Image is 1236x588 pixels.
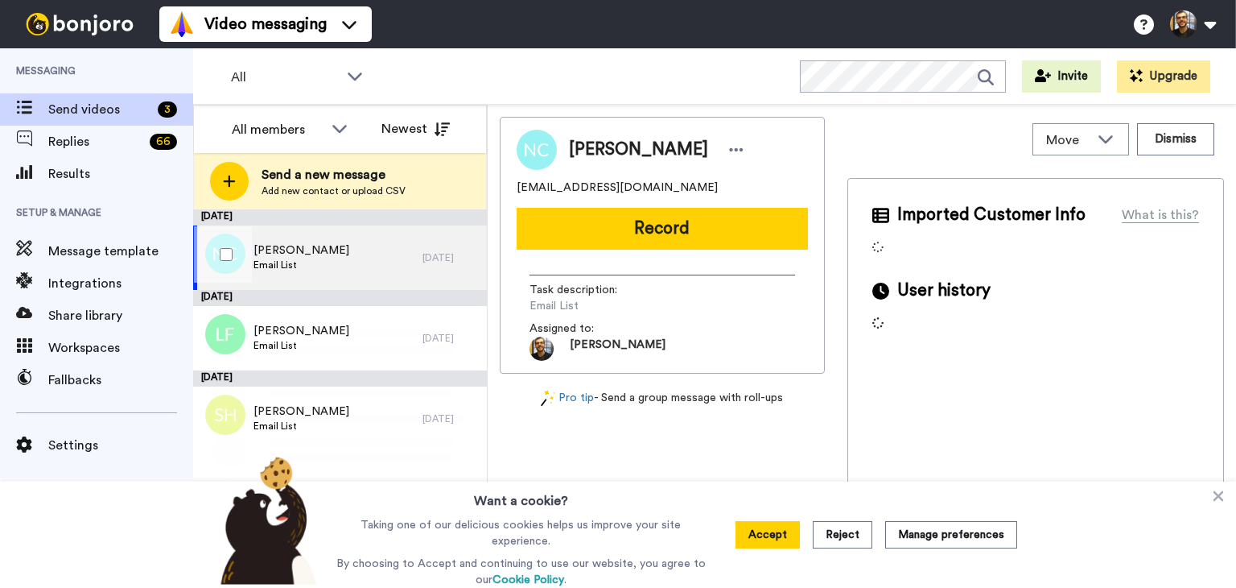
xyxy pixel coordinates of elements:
span: Settings [48,436,193,455]
span: [PERSON_NAME] [569,138,708,162]
span: All [231,68,339,87]
span: Replies [48,132,143,151]
button: Reject [813,521,872,549]
span: Share library [48,306,193,325]
span: Add new contact or upload CSV [262,184,406,197]
span: Assigned to: [529,321,642,337]
div: [DATE] [422,251,479,264]
span: Send a new message [262,165,406,184]
div: [DATE] [422,412,479,425]
img: 7a2fa43e-a229-4c2f-b5fe-b18c6b41714b-1697417357.jpg [529,337,554,361]
img: lf.png [205,314,245,354]
span: Move [1046,130,1090,150]
div: What is this? [1122,205,1199,225]
div: [DATE] [193,290,487,306]
p: By choosing to Accept and continuing to use our website, you agree to our . [332,556,710,588]
img: magic-wand.svg [541,390,555,407]
span: Video messaging [204,13,327,35]
img: vm-color.svg [169,11,195,37]
button: Dismiss [1137,123,1214,155]
span: Fallbacks [48,371,193,390]
span: Workspaces [48,338,193,358]
p: Taking one of our delicious cookies helps us improve your site experience. [332,517,710,549]
span: Email List [529,298,682,314]
button: Record [517,208,808,250]
span: Message template [48,242,193,261]
button: Upgrade [1117,60,1210,93]
img: bear-with-cookie.png [206,456,325,585]
span: Email List [253,420,349,433]
span: [PERSON_NAME] [253,242,349,259]
img: Image of Nasly Carrillo Tafur [517,130,557,170]
button: Accept [735,521,800,549]
button: Manage preferences [885,521,1017,549]
h3: Want a cookie? [474,482,568,511]
img: sh.png [205,395,245,435]
span: [PERSON_NAME] [253,404,349,420]
span: Imported Customer Info [897,203,1086,227]
span: Task description : [529,282,642,298]
span: Email List [253,339,349,352]
div: - Send a group message with roll-ups [500,390,825,407]
span: Email List [253,259,349,271]
div: 66 [150,134,177,150]
a: Pro tip [541,390,594,407]
button: Invite [1022,60,1101,93]
div: All members [232,120,323,139]
span: User history [897,279,991,303]
span: Send videos [48,100,151,119]
div: [DATE] [193,209,487,226]
button: Newest [369,113,462,145]
span: [EMAIL_ADDRESS][DOMAIN_NAME] [517,180,718,196]
span: Results [48,164,193,184]
img: bj-logo-header-white.svg [19,13,140,35]
div: [DATE] [422,332,479,345]
div: [DATE] [193,371,487,387]
div: 3 [158,101,177,118]
span: Integrations [48,274,193,293]
span: [PERSON_NAME] [570,337,665,361]
a: Cookie Policy [492,574,564,586]
span: [PERSON_NAME] [253,323,349,339]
